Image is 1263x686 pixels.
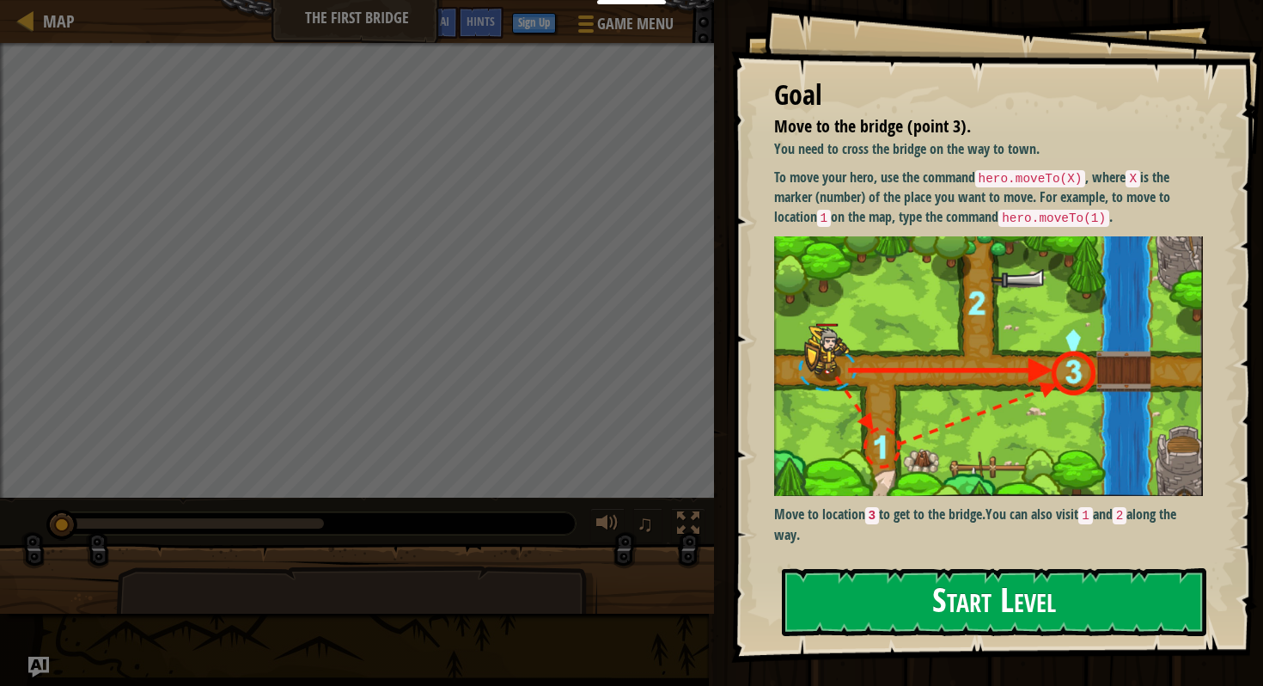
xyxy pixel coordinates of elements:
[1126,170,1140,187] code: X
[774,168,1203,228] p: To move your hero, use the command , where is the marker (number) of the place you want to move. ...
[774,139,1203,159] p: You need to cross the bridge on the way to town.
[774,505,1203,544] p: You can also visit and along the way.
[43,9,75,33] span: Map
[1113,507,1127,524] code: 2
[817,210,832,227] code: 1
[420,13,449,29] span: Ask AI
[512,13,556,34] button: Sign Up
[998,210,1109,227] code: hero.moveTo(1)
[774,76,1203,115] div: Goal
[774,236,1203,496] img: M7l1b
[782,568,1206,636] button: Start Level
[1078,507,1093,524] code: 1
[412,7,458,39] button: Ask AI
[671,508,705,543] button: Toggle fullscreen
[637,511,654,536] span: ♫
[564,7,684,47] button: Game Menu
[34,9,75,33] a: Map
[865,507,880,524] code: 3
[753,114,1199,139] li: Move to the bridge (point 3).
[467,13,495,29] span: Hints
[774,505,986,524] strong: Move to location to get to the bridge.
[975,170,1086,187] code: hero.moveTo(X)
[597,13,674,35] span: Game Menu
[633,508,662,543] button: ♫
[590,508,625,543] button: Adjust volume
[28,657,49,677] button: Ask AI
[774,114,971,138] span: Move to the bridge (point 3).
